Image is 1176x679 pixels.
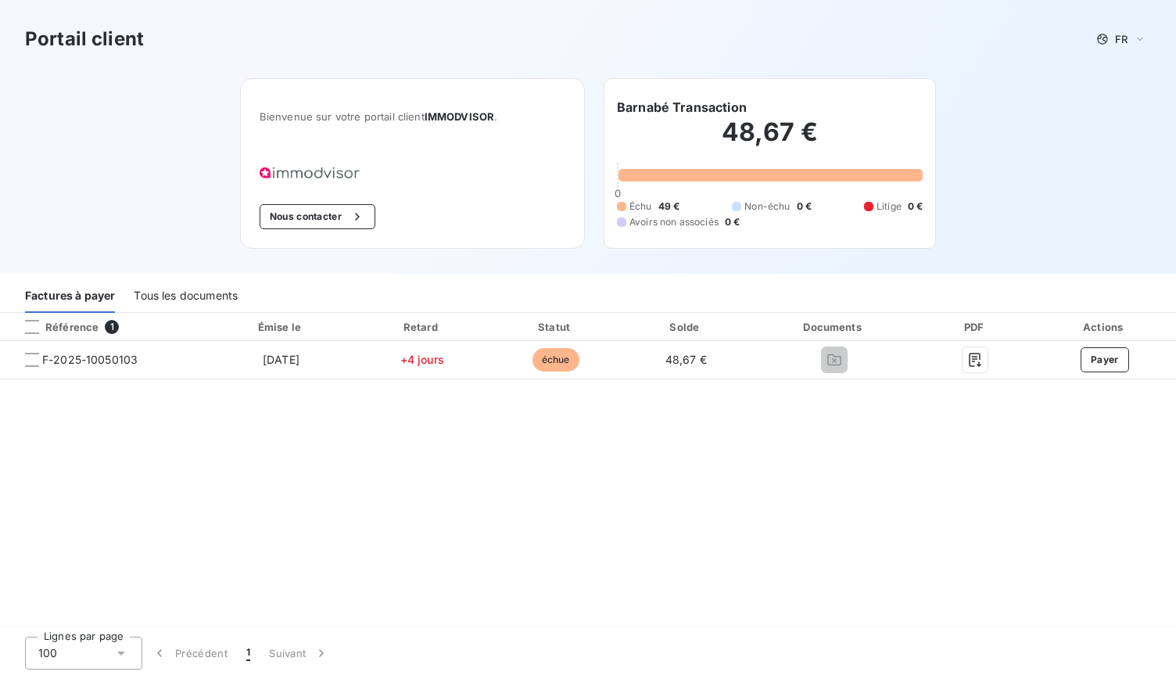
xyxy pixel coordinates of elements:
span: 0 € [725,215,740,229]
span: FR [1115,33,1128,45]
span: 49 € [658,199,680,214]
h2: 48,67 € [617,117,923,163]
span: 100 [38,645,57,661]
span: échue [532,348,579,372]
span: Litige [877,199,902,214]
h6: Barnabé Transaction [617,98,747,117]
button: Payer [1081,347,1129,372]
div: Référence [13,320,99,334]
span: 1 [246,645,250,661]
span: IMMODVISOR [425,110,495,123]
span: Bienvenue sur votre portail client . [260,110,565,123]
div: Actions [1036,319,1173,335]
span: 0 [615,187,621,199]
div: Émise le [210,319,351,335]
div: Documents [754,319,915,335]
span: Échu [629,199,652,214]
div: Solde [625,319,748,335]
div: Factures à payer [25,280,115,313]
span: 0 € [908,199,923,214]
button: Précédent [142,637,237,670]
span: +4 jours [400,353,444,366]
h3: Portail client [25,25,144,53]
button: Suivant [260,637,339,670]
span: 0 € [797,199,812,214]
span: F-2025-10050103 [42,352,138,368]
div: Tous les documents [134,280,238,313]
div: PDF [921,319,1031,335]
button: Nous contacter [260,204,375,229]
div: Retard [357,319,486,335]
img: Company logo [260,167,360,179]
span: Avoirs non associés [629,215,719,229]
span: Non-échu [744,199,790,214]
span: 1 [105,320,119,334]
div: Statut [493,319,618,335]
button: 1 [237,637,260,670]
span: 48,67 € [665,353,707,366]
span: [DATE] [263,353,299,366]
